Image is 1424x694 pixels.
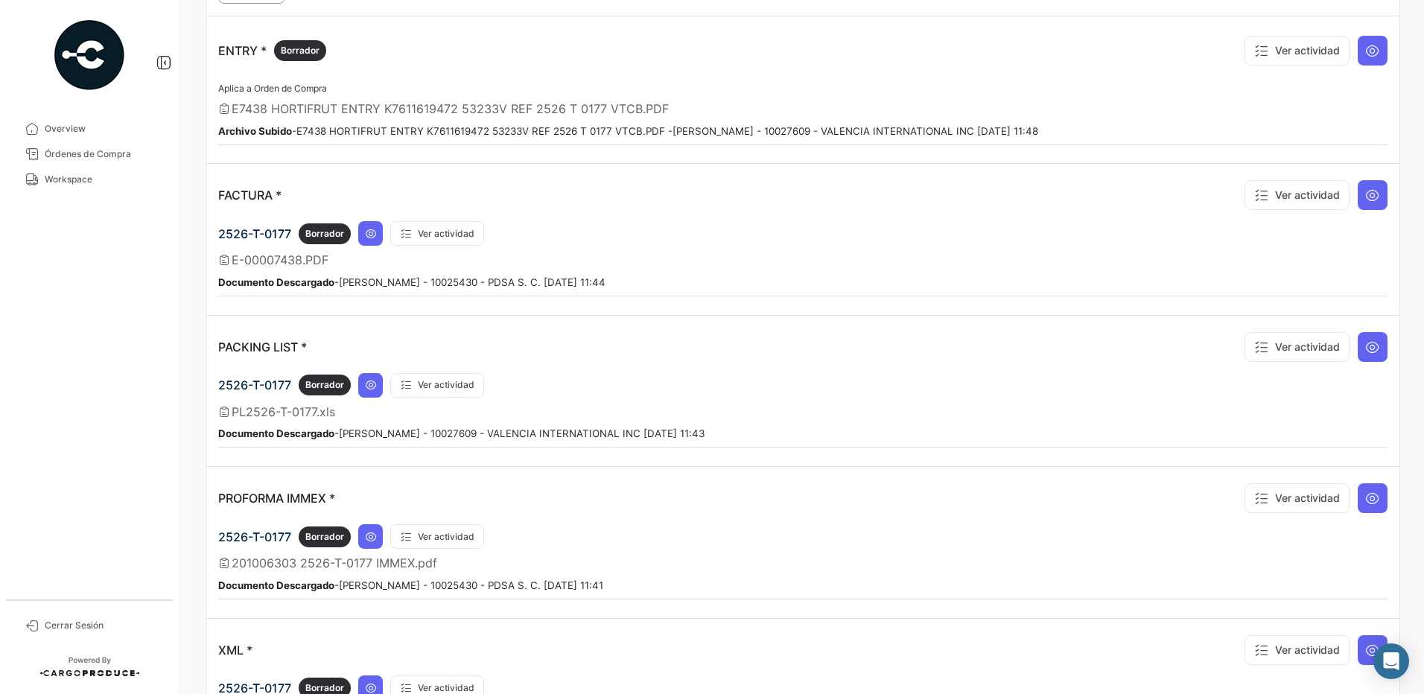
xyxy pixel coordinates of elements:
[305,530,344,544] span: Borrador
[232,252,328,267] span: E-00007438.PDF
[45,147,161,161] span: Órdenes de Compra
[218,579,334,591] b: Documento Descargado
[232,555,437,570] span: 201006303 2526-T-0177 IMMEX.pdf
[12,116,167,141] a: Overview
[232,101,669,116] span: E7438 HORTIFRUT ENTRY K7611619472 53233V REF 2526 T 0177 VTCB.PDF
[45,619,161,632] span: Cerrar Sesión
[218,340,307,354] p: PACKING LIST *
[281,44,320,57] span: Borrador
[218,276,605,288] small: - [PERSON_NAME] - 10025430 - PDSA S. C. [DATE] 11:44
[218,427,705,439] small: - [PERSON_NAME] - 10027609 - VALENCIA INTERNATIONAL INC [DATE] 11:43
[1245,36,1350,66] button: Ver actividad
[218,125,292,137] b: Archivo Subido
[218,276,334,288] b: Documento Descargado
[1245,180,1350,210] button: Ver actividad
[45,173,161,186] span: Workspace
[218,643,252,658] p: XML *
[218,378,291,392] span: 2526-T-0177
[218,491,335,506] p: PROFORMA IMMEX *
[52,18,127,92] img: powered-by.png
[232,404,335,419] span: PL2526-T-0177.xls
[218,226,291,241] span: 2526-T-0177
[305,227,344,241] span: Borrador
[218,427,334,439] b: Documento Descargado
[12,141,167,167] a: Órdenes de Compra
[218,83,327,94] span: Aplica a Orden de Compra
[1373,643,1409,679] div: Abrir Intercom Messenger
[218,188,282,203] p: FACTURA *
[45,122,161,136] span: Overview
[390,524,484,549] button: Ver actividad
[218,40,326,61] p: ENTRY *
[1245,483,1350,513] button: Ver actividad
[1245,332,1350,362] button: Ver actividad
[12,167,167,192] a: Workspace
[1245,635,1350,665] button: Ver actividad
[390,373,484,398] button: Ver actividad
[218,125,1038,137] small: - E7438 HORTIFRUT ENTRY K7611619472 53233V REF 2526 T 0177 VTCB.PDF - [PERSON_NAME] - 10027609 - ...
[390,221,484,246] button: Ver actividad
[218,529,291,544] span: 2526-T-0177
[305,378,344,392] span: Borrador
[218,579,603,591] small: - [PERSON_NAME] - 10025430 - PDSA S. C. [DATE] 11:41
